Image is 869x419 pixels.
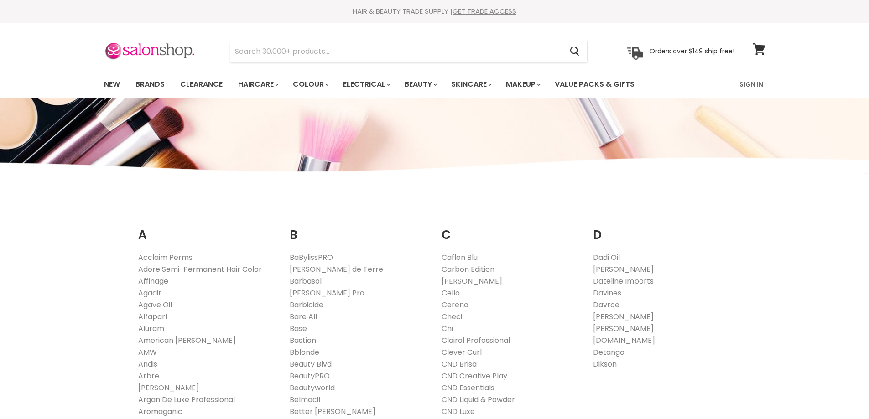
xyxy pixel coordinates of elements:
a: Makeup [499,75,546,94]
a: Beautyworld [290,383,335,393]
a: Agadir [138,288,161,298]
a: [PERSON_NAME] [593,264,654,274]
a: American [PERSON_NAME] [138,335,236,346]
a: GET TRADE ACCESS [453,6,516,16]
a: Andis [138,359,157,369]
div: HAIR & BEAUTY TRADE SUPPLY | [93,7,777,16]
a: Sign In [734,75,769,94]
a: Carbon Edition [442,264,494,274]
a: Acclaim Perms [138,252,193,263]
a: Dadi Oil [593,252,620,263]
h2: B [290,214,428,244]
a: Cello [442,288,460,298]
a: Brands [129,75,172,94]
a: Clairol Professional [442,335,510,346]
a: Clearance [173,75,229,94]
a: BeautyPRO [290,371,330,381]
a: [PERSON_NAME] [593,323,654,334]
a: CND Liquid & Powder [442,394,515,405]
nav: Main [93,71,777,98]
a: Arbre [138,371,159,381]
h2: A [138,214,276,244]
a: Chi [442,323,453,334]
a: CND Brisa [442,359,477,369]
form: Product [230,41,588,62]
a: Belmacil [290,394,320,405]
a: [PERSON_NAME] de Terre [290,264,383,274]
a: Aluram [138,323,164,334]
a: [PERSON_NAME] Pro [290,288,364,298]
a: Bblonde [290,347,319,357]
h2: D [593,214,731,244]
a: Detango [593,347,624,357]
a: Skincare [444,75,497,94]
a: [PERSON_NAME] [593,311,654,322]
a: Value Packs & Gifts [548,75,641,94]
a: Argan De Luxe Professional [138,394,235,405]
ul: Main menu [97,71,688,98]
a: Clever Curl [442,347,482,357]
a: Aromaganic [138,406,182,417]
button: Search [563,41,587,62]
a: CND Essentials [442,383,494,393]
a: Caflon Blu [442,252,478,263]
a: Dikson [593,359,617,369]
a: New [97,75,127,94]
a: CND Luxe [442,406,475,417]
h2: C [442,214,580,244]
a: Dateline Imports [593,276,654,286]
a: Davines [593,288,621,298]
a: Electrical [336,75,396,94]
a: Haircare [231,75,284,94]
a: Cerena [442,300,468,310]
a: Barbicide [290,300,323,310]
a: Agave Oil [138,300,172,310]
a: Bare All [290,311,317,322]
a: Affinage [138,276,168,286]
a: Bastion [290,335,316,346]
a: Better [PERSON_NAME] [290,406,375,417]
a: Adore Semi-Permanent Hair Color [138,264,262,274]
a: Davroe [593,300,619,310]
a: Alfaparf [138,311,168,322]
p: Orders over $149 ship free! [650,47,734,55]
a: Beauty [398,75,442,94]
a: [PERSON_NAME] [138,383,199,393]
a: Barbasol [290,276,322,286]
a: CND Creative Play [442,371,507,381]
a: Base [290,323,307,334]
a: [DOMAIN_NAME] [593,335,655,346]
a: Checi [442,311,462,322]
a: BaBylissPRO [290,252,333,263]
a: [PERSON_NAME] [442,276,502,286]
input: Search [230,41,563,62]
a: Colour [286,75,334,94]
a: AMW [138,347,157,357]
a: Beauty Blvd [290,359,332,369]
